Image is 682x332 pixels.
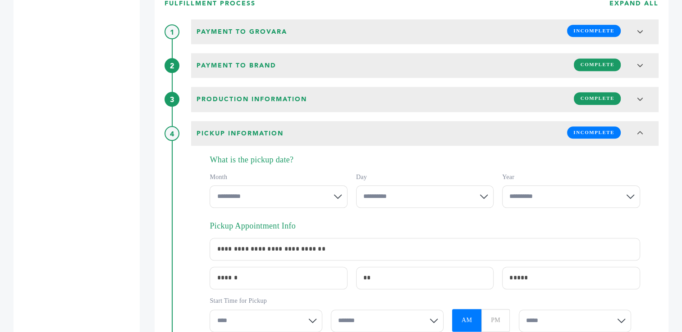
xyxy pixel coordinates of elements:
[567,126,621,139] span: INCOMPLETE
[194,25,290,39] span: Payment to Grovara
[502,172,640,182] label: Year
[210,172,347,182] label: Month
[194,92,310,107] span: Production Information
[574,58,621,71] span: COMPLETE
[210,221,296,231] span: Pickup Appointment Info
[574,92,621,104] span: COMPLETE
[356,172,494,182] label: Day
[452,309,481,332] label: AM
[194,126,286,141] span: Pickup Information
[210,155,293,165] span: What is the pickup date?
[210,296,640,306] label: Start Time for Pickup
[194,58,279,73] span: Payment to brand
[481,309,510,332] label: PM
[567,25,621,37] span: INCOMPLETE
